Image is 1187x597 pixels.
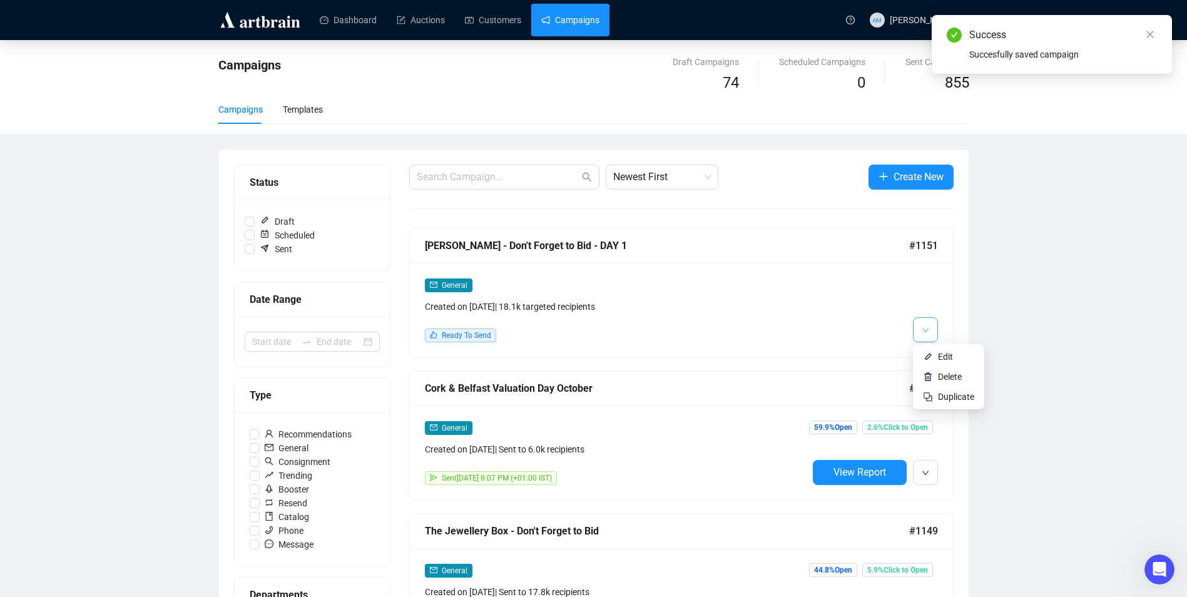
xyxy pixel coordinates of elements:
span: to [302,337,312,347]
span: mail [430,281,437,288]
div: Created on [DATE] | Sent to 6.0k recipients [425,442,808,456]
a: Campaigns [541,4,599,36]
span: 44.8% Open [809,563,857,577]
span: Catalog [260,510,314,524]
span: swap-right [302,337,312,347]
span: Scheduled [255,228,320,242]
span: Consignment [260,455,335,469]
div: Type [250,387,375,403]
div: Succesfully saved campaign [969,48,1157,61]
a: Dashboard [320,4,377,36]
span: send [430,474,437,481]
span: 59.9% Open [809,421,857,434]
span: Message [260,538,318,551]
div: The Jewellery Box - Don't Forget to Bid [425,523,909,539]
span: General [442,281,467,290]
span: General [442,566,467,575]
span: down [922,469,929,477]
span: question-circle [846,16,855,24]
span: rocket [265,484,273,493]
span: message [265,539,273,548]
span: Recommendations [260,427,357,441]
span: 0 [857,74,865,91]
span: Delete [938,372,962,382]
div: Sent Campaigns [905,55,969,69]
span: Phone [260,524,308,538]
span: [PERSON_NAME] [890,15,957,25]
div: Campaigns [218,103,263,116]
span: General [442,424,467,432]
span: Duplicate [938,392,974,402]
img: svg+xml;base64,PHN2ZyB4bWxucz0iaHR0cDovL3d3dy53My5vcmcvMjAwMC9zdmciIHdpZHRoPSIyNCIgaGVpZ2h0PSIyNC... [923,392,933,402]
span: Resend [260,496,312,510]
span: #1151 [909,238,938,253]
span: Sent [255,242,297,256]
iframe: Intercom live chat [1144,554,1174,584]
span: 74 [723,74,739,91]
span: View Report [833,466,886,478]
span: like [430,331,437,339]
span: mail [430,566,437,574]
span: Edit [938,352,953,362]
div: Draft Campaigns [673,55,739,69]
span: plus [879,171,889,181]
input: Search Campaign... [417,170,579,185]
a: Customers [465,4,521,36]
span: rise [265,471,273,479]
span: search [265,457,273,466]
button: View Report [813,460,907,485]
span: AM [872,14,882,24]
span: close [1146,30,1154,39]
a: Cork & Belfast Valuation Day October#1150mailGeneralCreated on [DATE]| Sent to 6.0k recipientssen... [409,370,954,501]
span: 5.9% Click to Open [862,563,933,577]
img: svg+xml;base64,PHN2ZyB4bWxucz0iaHR0cDovL3d3dy53My5vcmcvMjAwMC9zdmciIHhtbG5zOnhsaW5rPSJodHRwOi8vd3... [923,372,933,382]
span: Sent [DATE] 8:07 PM (+01:00 IST) [442,474,552,482]
span: #1150 [909,380,938,396]
button: Create New [869,165,954,190]
span: 2.6% Click to Open [862,421,933,434]
span: General [260,441,313,455]
div: Cork & Belfast Valuation Day October [425,380,909,396]
span: mail [265,443,273,452]
span: down [922,327,929,334]
input: Start date [252,335,297,349]
div: Created on [DATE] | 18.1k targeted recipients [425,300,808,314]
img: svg+xml;base64,PHN2ZyB4bWxucz0iaHR0cDovL3d3dy53My5vcmcvMjAwMC9zdmciIHhtbG5zOnhsaW5rPSJodHRwOi8vd3... [923,352,933,362]
div: Success [969,28,1157,43]
span: Campaigns [218,58,281,73]
span: check-circle [947,28,962,43]
span: Trending [260,469,317,482]
div: Templates [283,103,323,116]
div: Scheduled Campaigns [779,55,865,69]
a: Close [1143,28,1157,41]
div: [PERSON_NAME] - Don't Forget to Bid - DAY 1 [425,238,909,253]
span: user [265,429,273,438]
div: Status [250,175,375,190]
span: search [582,172,592,182]
span: Draft [255,215,300,228]
input: End date [317,335,361,349]
a: Auctions [397,4,445,36]
a: [PERSON_NAME] - Don't Forget to Bid - DAY 1#1151mailGeneralCreated on [DATE]| 18.1k targeted reci... [409,228,954,358]
span: Newest First [613,165,711,189]
span: Booster [260,482,314,496]
div: Date Range [250,292,375,307]
span: retweet [265,498,273,507]
span: book [265,512,273,521]
span: Create New [894,169,944,185]
img: logo [218,10,302,30]
span: mail [430,424,437,431]
span: phone [265,526,273,534]
span: #1149 [909,523,938,539]
span: Ready To Send [442,331,491,340]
